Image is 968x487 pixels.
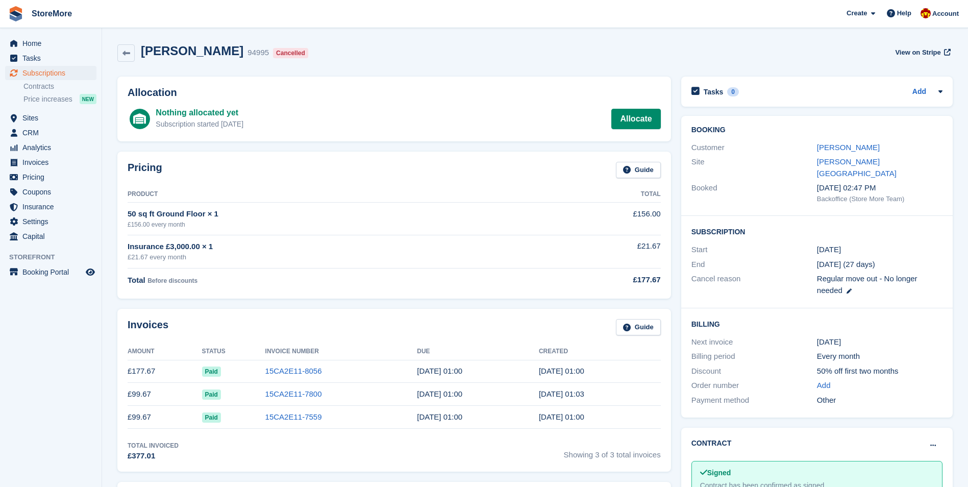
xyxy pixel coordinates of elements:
th: Created [539,344,661,360]
time: 2025-08-20 00:00:00 UTC [417,389,462,398]
h2: Contract [691,438,732,449]
th: Product [128,186,536,203]
time: 2025-07-19 00:00:16 UTC [539,412,584,421]
div: 50 sq ft Ground Floor × 1 [128,208,536,220]
a: 15CA2E11-7559 [265,412,322,421]
span: Booking Portal [22,265,84,279]
a: menu [5,170,96,184]
a: Guide [616,319,661,336]
h2: [PERSON_NAME] [141,44,243,58]
th: Status [202,344,265,360]
div: 50% off first two months [817,366,942,377]
div: Start [691,244,817,256]
img: Store More Team [921,8,931,18]
span: Create [847,8,867,18]
div: Order number [691,380,817,392]
div: 94995 [247,47,269,59]
h2: Pricing [128,162,162,179]
a: menu [5,111,96,125]
div: End [691,259,817,271]
time: 2025-09-20 00:00:00 UTC [417,367,462,375]
td: £99.67 [128,406,202,429]
div: Total Invoiced [128,441,179,450]
h2: Allocation [128,87,661,99]
a: Add [817,380,831,392]
a: menu [5,214,96,229]
h2: Billing [691,319,942,329]
th: Total [536,186,661,203]
div: 0 [727,87,739,96]
span: Home [22,36,84,51]
td: £21.67 [536,235,661,268]
td: £156.00 [536,203,661,235]
h2: Invoices [128,319,168,336]
a: StoreMore [28,5,76,22]
span: Paid [202,412,221,423]
div: [DATE] 02:47 PM [817,182,942,194]
div: Customer [691,142,817,154]
span: Capital [22,229,84,243]
span: Subscriptions [22,66,84,80]
a: 15CA2E11-8056 [265,367,322,375]
a: menu [5,185,96,199]
img: stora-icon-8386f47178a22dfd0bd8f6a31ec36ba5ce8667c1dd55bd0f319d3a0aa187defe.svg [8,6,23,21]
div: £177.67 [536,274,661,286]
div: Discount [691,366,817,377]
span: Analytics [22,140,84,155]
a: menu [5,229,96,243]
th: Due [417,344,539,360]
a: [PERSON_NAME][GEOGRAPHIC_DATA] [817,157,897,178]
td: £99.67 [128,383,202,406]
a: Price increases NEW [23,93,96,105]
h2: Tasks [704,87,724,96]
a: menu [5,66,96,80]
a: Preview store [84,266,96,278]
a: Add [912,86,926,98]
div: Subscription started [DATE] [156,119,243,130]
a: menu [5,140,96,155]
div: £377.01 [128,450,179,462]
div: [DATE] [817,336,942,348]
div: Every month [817,351,942,362]
div: Booked [691,182,817,204]
span: Price increases [23,94,72,104]
div: £21.67 every month [128,252,536,262]
a: 15CA2E11-7800 [265,389,322,398]
span: Account [932,9,959,19]
div: Payment method [691,395,817,406]
span: Total [128,276,145,284]
span: Invoices [22,155,84,169]
div: Next invoice [691,336,817,348]
time: 2025-07-20 00:00:00 UTC [417,412,462,421]
time: 2025-08-19 00:03:24 UTC [539,389,584,398]
a: menu [5,51,96,65]
span: Before discounts [147,277,197,284]
th: Invoice Number [265,344,417,360]
div: Signed [700,468,934,478]
span: Pricing [22,170,84,184]
div: Other [817,395,942,406]
div: Cancelled [273,48,308,58]
th: Amount [128,344,202,360]
h2: Booking [691,126,942,134]
a: Guide [616,162,661,179]
span: CRM [22,126,84,140]
div: NEW [80,94,96,104]
span: Storefront [9,252,102,262]
a: [PERSON_NAME] [817,143,880,152]
span: Sites [22,111,84,125]
a: menu [5,36,96,51]
span: Paid [202,367,221,377]
div: Site [691,156,817,179]
div: Nothing allocated yet [156,107,243,119]
a: menu [5,155,96,169]
div: Backoffice (Store More Team) [817,194,942,204]
time: 2025-07-19 00:00:00 UTC [817,244,841,256]
span: [DATE] (27 days) [817,260,875,269]
span: Coupons [22,185,84,199]
span: Insurance [22,200,84,214]
a: menu [5,265,96,279]
h2: Subscription [691,226,942,236]
span: Paid [202,389,221,400]
span: Settings [22,214,84,229]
